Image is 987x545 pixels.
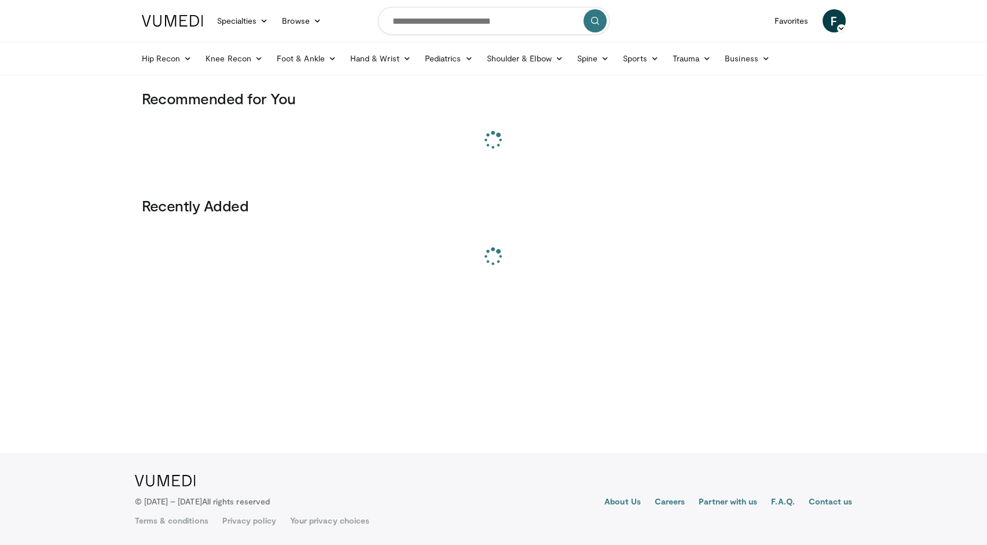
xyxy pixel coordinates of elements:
a: About Us [604,496,641,510]
a: Your privacy choices [290,515,369,526]
a: Pediatrics [418,47,480,70]
a: Knee Recon [199,47,270,70]
a: Spine [570,47,616,70]
a: Business [718,47,777,70]
a: Trauma [666,47,718,70]
a: F.A.Q. [771,496,794,510]
a: Careers [655,496,685,510]
a: Sports [616,47,666,70]
img: VuMedi Logo [135,475,196,487]
h3: Recommended for You [142,89,846,108]
a: Favorites [768,9,816,32]
a: Hip Recon [135,47,199,70]
a: F [823,9,846,32]
a: Partner with us [699,496,757,510]
img: VuMedi Logo [142,15,203,27]
h3: Recently Added [142,196,846,215]
span: All rights reserved [202,496,270,506]
a: Browse [275,9,328,32]
a: Terms & conditions [135,515,208,526]
a: Contact us [809,496,853,510]
a: Foot & Ankle [270,47,343,70]
a: Hand & Wrist [343,47,418,70]
a: Shoulder & Elbow [480,47,570,70]
a: Specialties [210,9,276,32]
p: © [DATE] – [DATE] [135,496,270,507]
a: Privacy policy [222,515,276,526]
input: Search topics, interventions [378,7,610,35]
